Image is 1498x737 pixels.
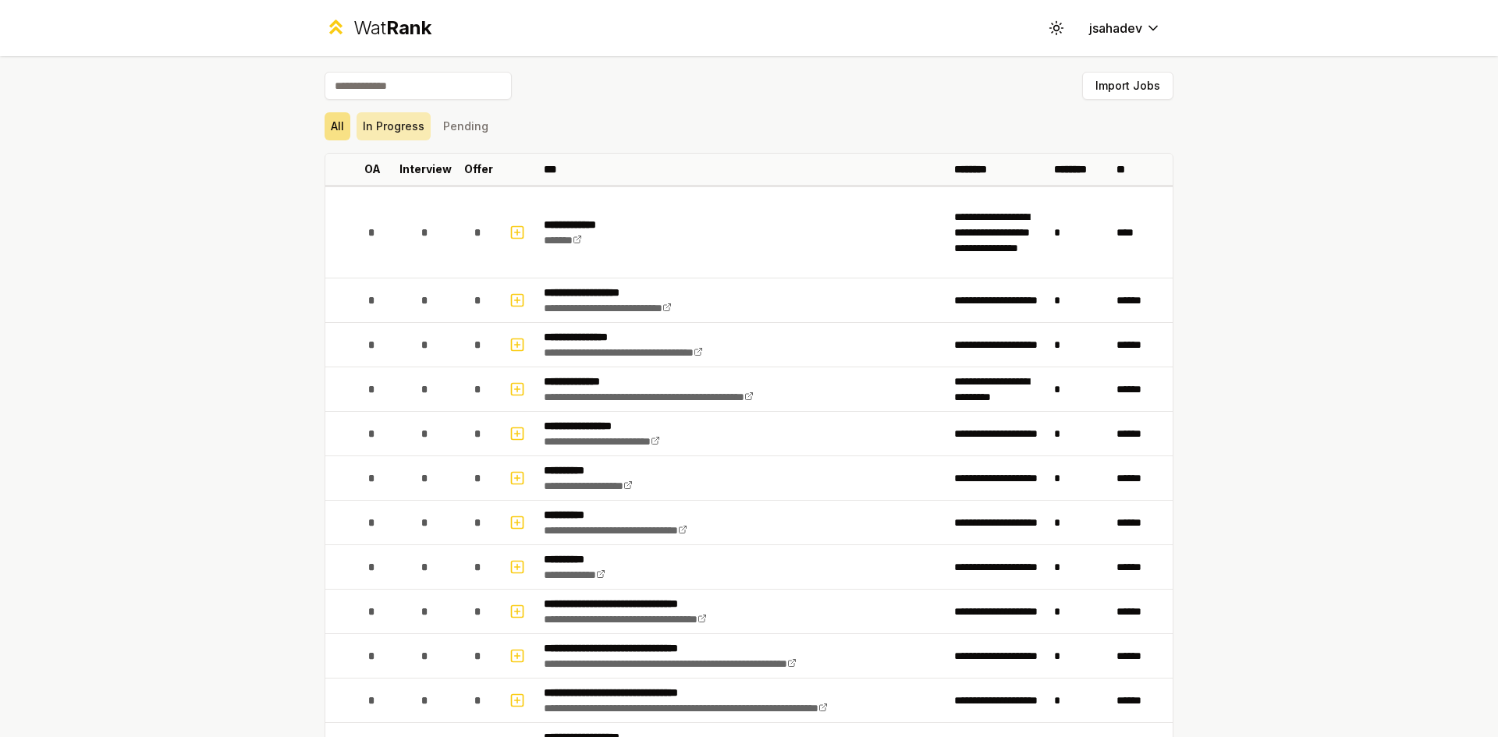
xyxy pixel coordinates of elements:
[399,161,452,177] p: Interview
[386,16,431,39] span: Rank
[1082,72,1173,100] button: Import Jobs
[325,16,431,41] a: WatRank
[464,161,493,177] p: Offer
[325,112,350,140] button: All
[437,112,495,140] button: Pending
[364,161,381,177] p: OA
[357,112,431,140] button: In Progress
[1089,19,1142,37] span: jsahadev
[1077,14,1173,42] button: jsahadev
[353,16,431,41] div: Wat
